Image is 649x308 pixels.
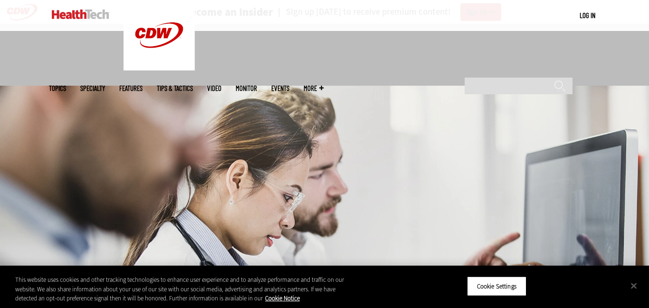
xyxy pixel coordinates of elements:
a: CDW [124,63,195,73]
span: Topics [49,85,66,92]
img: Home [52,10,109,19]
div: User menu [580,10,595,20]
a: Log in [580,11,595,20]
a: Tips & Tactics [157,85,193,92]
span: More [304,85,324,92]
div: This website uses cookies and other tracking technologies to enhance user experience and to analy... [15,275,357,303]
button: Close [623,275,644,296]
a: Events [271,85,289,92]
a: Video [207,85,221,92]
span: Specialty [80,85,105,92]
a: More information about your privacy [265,294,300,302]
a: MonITor [236,85,257,92]
a: Features [119,85,143,92]
button: Cookie Settings [467,276,526,296]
